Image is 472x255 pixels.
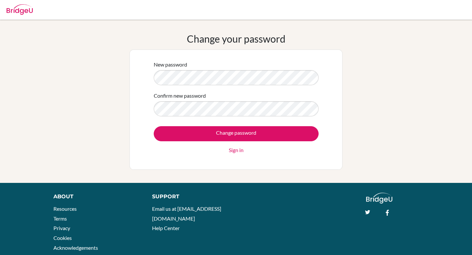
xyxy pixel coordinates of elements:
[53,206,77,212] a: Resources
[154,61,187,69] label: New password
[53,245,98,251] a: Acknowledgements
[154,126,319,141] input: Change password
[154,92,206,100] label: Confirm new password
[152,206,221,222] a: Email us at [EMAIL_ADDRESS][DOMAIN_NAME]
[7,4,33,15] img: Bridge-U
[187,33,285,45] h1: Change your password
[366,193,393,204] img: logo_white@2x-f4f0deed5e89b7ecb1c2cc34c3e3d731f90f0f143d5ea2071677605dd97b5244.png
[152,193,229,201] div: Support
[53,235,72,241] a: Cookies
[53,193,137,201] div: About
[152,225,180,231] a: Help Center
[53,225,70,231] a: Privacy
[53,215,67,222] a: Terms
[229,146,244,154] a: Sign in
